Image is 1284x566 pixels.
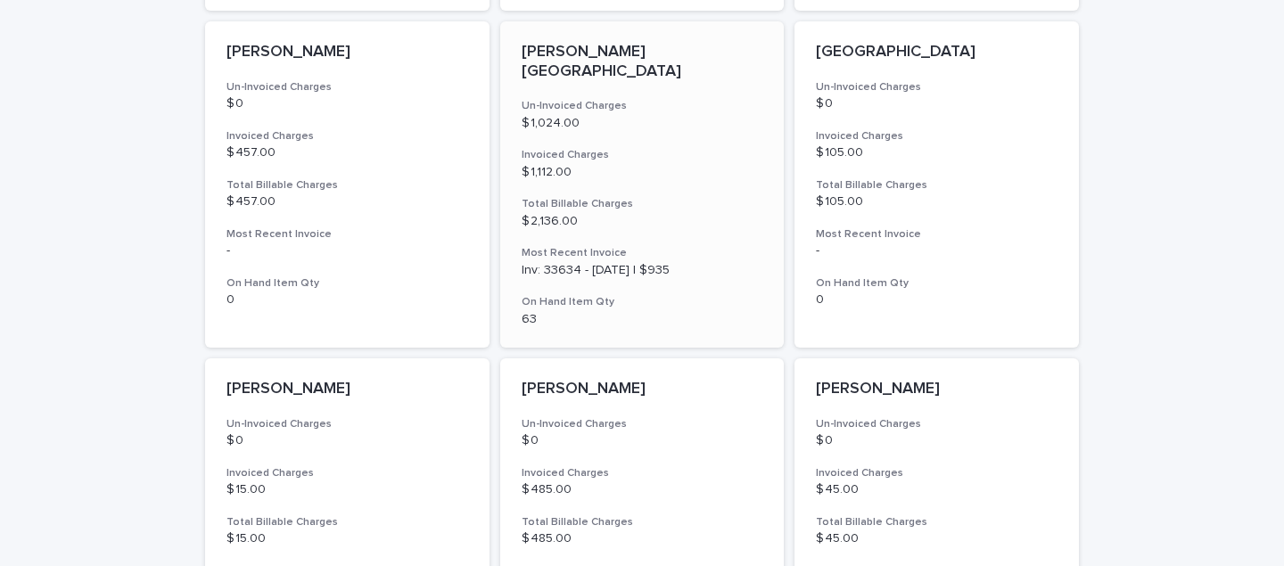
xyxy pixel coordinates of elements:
[522,295,763,309] h3: On Hand Item Qty
[522,99,763,113] h3: Un-Invoiced Charges
[522,197,763,211] h3: Total Billable Charges
[816,178,1058,193] h3: Total Billable Charges
[226,96,468,111] p: $ 0
[226,129,468,144] h3: Invoiced Charges
[522,148,763,162] h3: Invoiced Charges
[522,263,763,278] p: Inv: 33634 - [DATE] | $935
[816,466,1058,480] h3: Invoiced Charges
[816,276,1058,291] h3: On Hand Item Qty
[522,43,763,81] p: [PERSON_NAME][GEOGRAPHIC_DATA]
[816,227,1058,242] h3: Most Recent Invoice
[226,466,468,480] h3: Invoiced Charges
[522,380,763,399] p: [PERSON_NAME]
[816,194,1058,209] p: $ 105.00
[500,21,785,348] a: [PERSON_NAME][GEOGRAPHIC_DATA]Un-Invoiced Charges$ 1,024.00Invoiced Charges$ 1,112.00Total Billab...
[226,276,468,291] h3: On Hand Item Qty
[226,380,468,399] p: [PERSON_NAME]
[522,116,763,131] p: $ 1,024.00
[226,178,468,193] h3: Total Billable Charges
[816,145,1058,160] p: $ 105.00
[816,515,1058,529] h3: Total Billable Charges
[816,292,1058,308] p: 0
[522,417,763,431] h3: Un-Invoiced Charges
[205,21,490,348] a: [PERSON_NAME]Un-Invoiced Charges$ 0Invoiced Charges$ 457.00Total Billable Charges$ 457.00Most Rec...
[816,43,1058,62] p: [GEOGRAPHIC_DATA]
[226,145,468,160] p: $ 457.00
[522,531,763,546] p: $ 485.00
[816,243,1058,258] p: -
[522,246,763,260] h3: Most Recent Invoice
[226,43,468,62] p: [PERSON_NAME]
[226,194,468,209] p: $ 457.00
[226,433,468,448] p: $ 0
[522,482,763,497] p: $ 485.00
[816,96,1058,111] p: $ 0
[816,129,1058,144] h3: Invoiced Charges
[816,380,1058,399] p: [PERSON_NAME]
[794,21,1079,348] a: [GEOGRAPHIC_DATA]Un-Invoiced Charges$ 0Invoiced Charges$ 105.00Total Billable Charges$ 105.00Most...
[226,515,468,529] h3: Total Billable Charges
[226,482,468,497] p: $ 15.00
[522,466,763,480] h3: Invoiced Charges
[816,80,1058,94] h3: Un-Invoiced Charges
[816,531,1058,546] p: $ 45.00
[816,482,1058,497] p: $ 45.00
[226,227,468,242] h3: Most Recent Invoice
[522,312,763,327] p: 63
[226,417,468,431] h3: Un-Invoiced Charges
[522,214,763,229] p: $ 2,136.00
[226,292,468,308] p: 0
[226,531,468,546] p: $ 15.00
[522,515,763,529] h3: Total Billable Charges
[816,417,1058,431] h3: Un-Invoiced Charges
[816,433,1058,448] p: $ 0
[522,433,763,448] p: $ 0
[226,80,468,94] h3: Un-Invoiced Charges
[226,243,468,258] p: -
[522,165,763,180] p: $ 1,112.00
